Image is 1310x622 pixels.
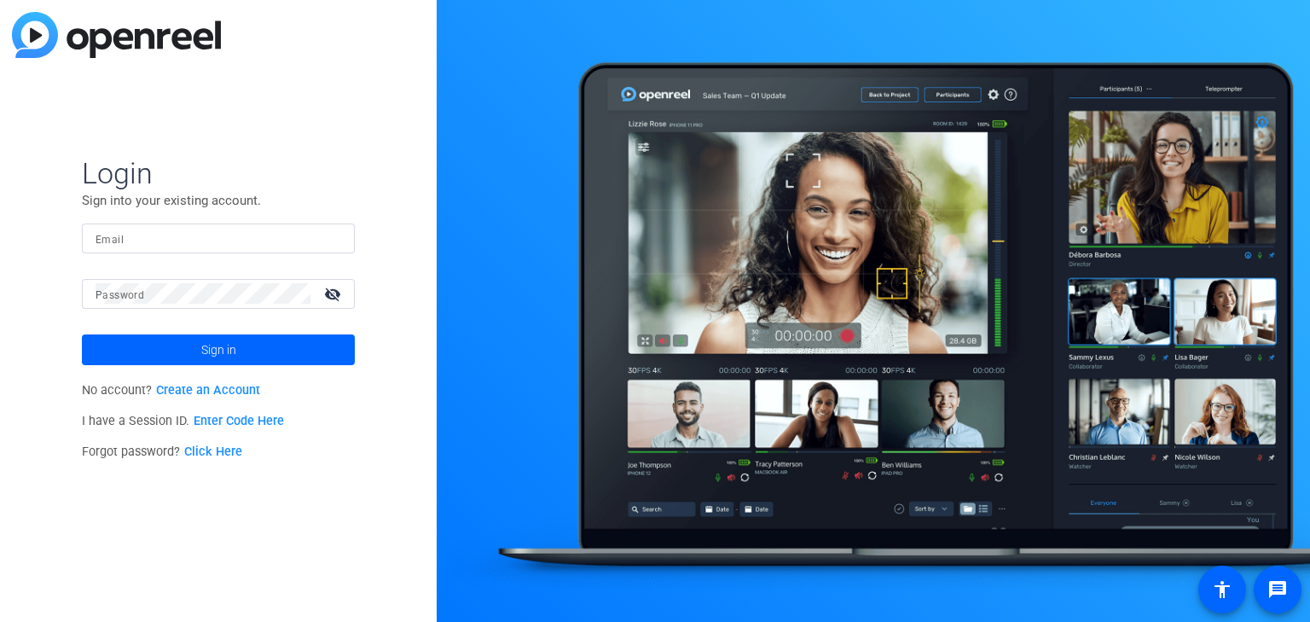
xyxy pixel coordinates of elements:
[194,414,284,428] a: Enter Code Here
[82,191,355,210] p: Sign into your existing account.
[82,414,284,428] span: I have a Session ID.
[82,383,260,398] span: No account?
[82,155,355,191] span: Login
[96,289,144,301] mat-label: Password
[184,445,242,459] a: Click Here
[1212,579,1232,600] mat-icon: accessibility
[1267,579,1288,600] mat-icon: message
[314,282,355,306] mat-icon: visibility_off
[82,445,242,459] span: Forgot password?
[156,383,260,398] a: Create an Account
[201,328,236,371] span: Sign in
[12,12,221,58] img: blue-gradient.svg
[96,234,124,246] mat-label: Email
[96,228,341,248] input: Enter Email Address
[82,334,355,365] button: Sign in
